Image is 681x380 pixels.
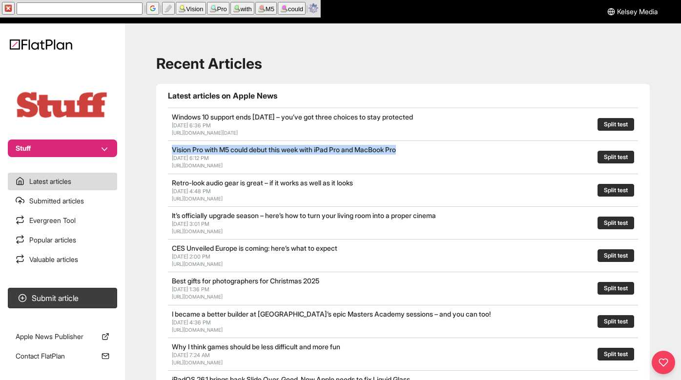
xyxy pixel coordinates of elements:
span: [DATE] 1:36 PM [172,286,209,293]
img: Options [309,3,318,13]
span: | [306,4,308,13]
button: Split test [598,151,634,163]
button: M5 [255,2,277,15]
button: Split test [598,184,634,197]
button: with [230,2,254,15]
a: Why I think games should be less difficult and more fun [172,342,340,351]
img: find [178,4,186,12]
img: highlight [165,4,172,12]
a: [URL][DOMAIN_NAME] [172,196,223,201]
button: Split test [598,217,634,229]
a: Apple News Publisher [8,328,117,345]
a: Valuable articles [8,251,117,268]
img: Logo [10,39,72,50]
button: Submit article [8,288,117,308]
button: Vision [176,2,206,15]
span: Kelsey Media [617,7,658,17]
a: CES Unveiled Europe is coming: here’s what to expect [172,244,337,252]
span: [DATE] 6:12 PM [172,155,209,161]
span: | [160,4,162,13]
button: Stuff [8,140,117,157]
span: [DATE] 7:24 AM [172,352,210,359]
button: Split test [598,348,634,360]
img: x [4,4,12,12]
a: Popular articles [8,231,117,249]
img: Publication Logo [14,90,111,120]
a: Vision Pro with M5 could debut this week with iPad Pro and MacBook Pro [172,145,396,154]
h1: Latest articles on Apple News [168,90,638,101]
a: Submitted articles [8,192,117,210]
h1: Recent Articles [156,55,650,72]
a: [URL][DOMAIN_NAME] [172,327,223,333]
a: [URL][DOMAIN_NAME][DATE] [172,130,238,136]
button: could [278,2,306,15]
span: [DATE] 6:36 PM [172,122,211,129]
span: [DATE] 3:01 PM [172,220,209,227]
a: Contact FlatPlan [8,347,117,365]
a: I became a better builder at [GEOGRAPHIC_DATA]’s epic Masters Academy sessions – and you can too! [172,310,491,318]
img: find [258,4,266,12]
a: [URL][DOMAIN_NAME] [172,162,223,168]
button: highlight search terms (Alt+Ctrl+H) [162,2,175,15]
span: [DATE] 4:48 PM [172,188,211,195]
img: find [209,4,217,12]
a: Windows 10 support ends [DATE] – you’ve got three choices to stay protected [172,113,413,121]
button: Google (Alt+G) [146,2,159,15]
button: Split test [598,315,634,328]
span: [DATE] 2:00 PM [172,253,210,260]
img: find [233,4,241,12]
img: G [149,4,157,12]
a: Options/Help [308,4,319,13]
a: It’s officially upgrade season – here’s how to turn your living room into a proper cinema [172,211,436,220]
button: Pro [207,2,229,15]
button: Split test [598,118,634,131]
a: Retro-look audio gear is great – if it works as well as it looks [172,179,353,187]
a: [URL][DOMAIN_NAME] [172,261,223,267]
img: find [280,4,288,12]
button: Split test [598,282,634,295]
a: [URL][DOMAIN_NAME] [172,360,223,365]
a: [URL][DOMAIN_NAME] [172,294,223,300]
a: Latest articles [8,173,117,190]
a: [URL][DOMAIN_NAME] [172,228,223,234]
span: [DATE] 4:36 PM [172,319,211,326]
button: hide SearchBar (Esc) [2,2,15,15]
button: Split test [598,249,634,262]
a: Evergreen Tool [8,212,117,229]
a: Best gifts for photographers for Christmas 2025 [172,277,319,285]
